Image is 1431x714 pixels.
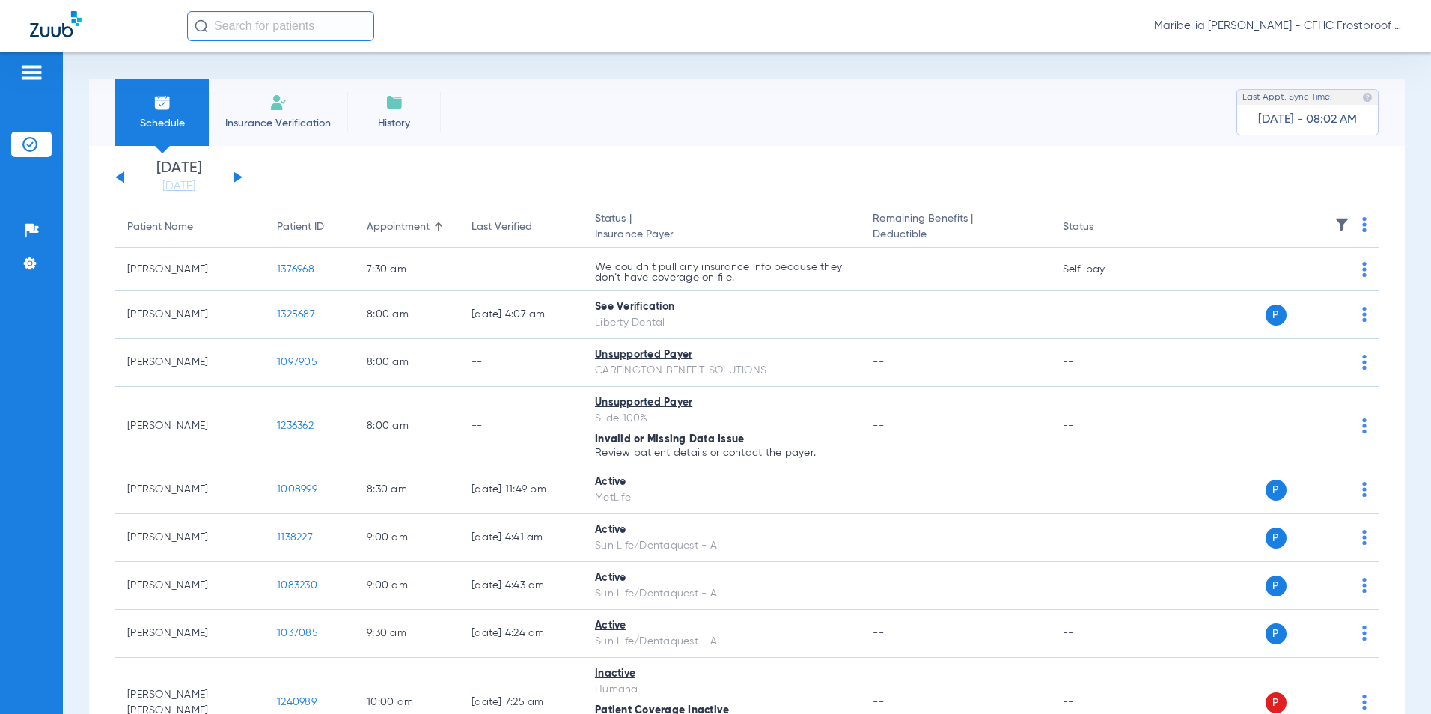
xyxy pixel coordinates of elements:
[115,387,265,466] td: [PERSON_NAME]
[30,11,82,37] img: Zuub Logo
[595,395,849,411] div: Unsupported Payer
[595,618,849,634] div: Active
[115,562,265,610] td: [PERSON_NAME]
[873,264,884,275] span: --
[115,514,265,562] td: [PERSON_NAME]
[277,219,324,235] div: Patient ID
[1334,217,1349,232] img: filter.svg
[1154,19,1401,34] span: Maribellia [PERSON_NAME] - CFHC Frostproof Dental
[460,466,583,514] td: [DATE] 11:49 PM
[873,532,884,543] span: --
[1266,528,1287,549] span: P
[1362,307,1367,322] img: group-dot-blue.svg
[595,411,849,427] div: Slide 100%
[355,387,460,466] td: 8:00 AM
[385,94,403,112] img: History
[355,562,460,610] td: 9:00 AM
[595,490,849,506] div: MetLife
[1362,578,1367,593] img: group-dot-blue.svg
[1051,339,1152,387] td: --
[595,475,849,490] div: Active
[355,466,460,514] td: 8:30 AM
[1051,387,1152,466] td: --
[19,64,43,82] img: hamburger-icon
[472,219,532,235] div: Last Verified
[115,610,265,658] td: [PERSON_NAME]
[595,227,849,242] span: Insurance Payer
[1051,291,1152,339] td: --
[355,514,460,562] td: 9:00 AM
[595,299,849,315] div: See Verification
[355,291,460,339] td: 8:00 AM
[1362,530,1367,545] img: group-dot-blue.svg
[873,580,884,591] span: --
[861,207,1050,248] th: Remaining Benefits |
[1266,623,1287,644] span: P
[595,315,849,331] div: Liberty Dental
[1051,610,1152,658] td: --
[460,514,583,562] td: [DATE] 4:41 AM
[1051,248,1152,291] td: Self-pay
[127,219,193,235] div: Patient Name
[115,248,265,291] td: [PERSON_NAME]
[873,309,884,320] span: --
[355,339,460,387] td: 8:00 AM
[367,219,430,235] div: Appointment
[873,484,884,495] span: --
[460,339,583,387] td: --
[595,666,849,682] div: Inactive
[1266,480,1287,501] span: P
[595,434,744,445] span: Invalid or Missing Data Issue
[1362,217,1367,232] img: group-dot-blue.svg
[460,562,583,610] td: [DATE] 4:43 AM
[277,309,315,320] span: 1325687
[595,522,849,538] div: Active
[460,291,583,339] td: [DATE] 4:07 AM
[460,248,583,291] td: --
[595,347,849,363] div: Unsupported Payer
[115,291,265,339] td: [PERSON_NAME]
[277,628,318,638] span: 1037085
[1051,207,1152,248] th: Status
[1362,418,1367,433] img: group-dot-blue.svg
[595,634,849,650] div: Sun Life/Dentaquest - AI
[195,19,208,33] img: Search Icon
[115,339,265,387] td: [PERSON_NAME]
[1258,112,1357,127] span: [DATE] - 08:02 AM
[595,363,849,379] div: CAREINGTON BENEFIT SOLUTIONS
[595,586,849,602] div: Sun Life/Dentaquest - AI
[1362,626,1367,641] img: group-dot-blue.svg
[134,161,224,194] li: [DATE]
[1362,92,1373,103] img: last sync help info
[1266,305,1287,326] span: P
[187,11,374,41] input: Search for patients
[1362,482,1367,497] img: group-dot-blue.svg
[1051,562,1152,610] td: --
[1051,514,1152,562] td: --
[583,207,861,248] th: Status |
[220,116,336,131] span: Insurance Verification
[1362,262,1367,277] img: group-dot-blue.svg
[115,466,265,514] td: [PERSON_NAME]
[595,448,849,458] p: Review patient details or contact the payer.
[277,532,313,543] span: 1138227
[277,421,314,431] span: 1236362
[472,219,571,235] div: Last Verified
[277,697,317,707] span: 1240989
[873,697,884,707] span: --
[126,116,198,131] span: Schedule
[127,219,253,235] div: Patient Name
[269,94,287,112] img: Manual Insurance Verification
[277,264,314,275] span: 1376968
[1356,642,1431,714] iframe: Chat Widget
[1051,466,1152,514] td: --
[358,116,430,131] span: History
[355,248,460,291] td: 7:30 AM
[873,227,1038,242] span: Deductible
[277,580,317,591] span: 1083230
[873,421,884,431] span: --
[1266,692,1287,713] span: P
[355,610,460,658] td: 9:30 AM
[277,219,343,235] div: Patient ID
